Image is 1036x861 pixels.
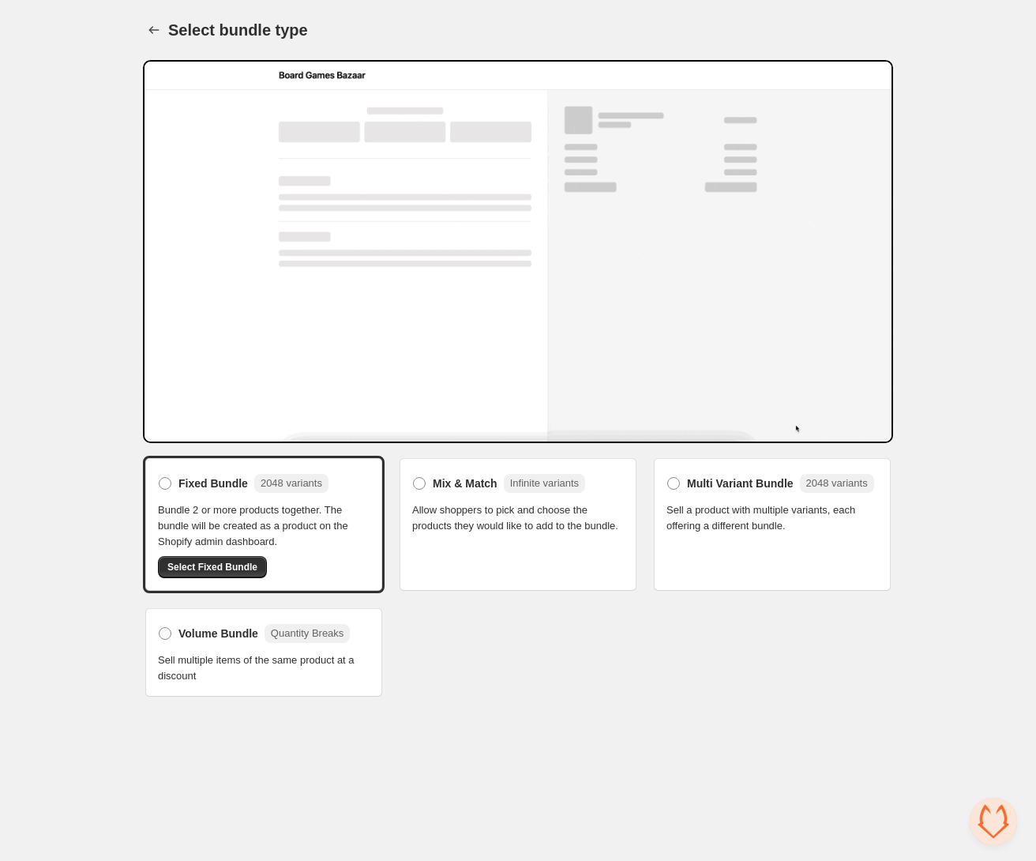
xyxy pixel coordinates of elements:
button: Select Fixed Bundle [158,556,267,578]
span: Quantity Breaks [271,627,344,639]
span: Sell multiple items of the same product at a discount [158,652,370,684]
span: Fixed Bundle [178,476,248,491]
span: Multi Variant Bundle [687,476,794,491]
span: Infinite variants [510,477,579,489]
span: 2048 variants [806,477,868,489]
span: Volume Bundle [178,626,258,641]
div: Ouvrir le chat [970,798,1017,845]
span: Bundle 2 or more products together. The bundle will be created as a product on the Shopify admin ... [158,502,370,550]
button: Back [143,19,165,41]
span: Select Fixed Bundle [167,561,257,573]
span: Mix & Match [433,476,497,491]
span: Allow shoppers to pick and choose the products they would like to add to the bundle. [412,502,624,534]
h1: Select bundle type [168,21,308,39]
span: Sell a product with multiple variants, each offering a different bundle. [666,502,878,534]
img: Bundle Preview [143,60,893,443]
span: 2048 variants [261,477,322,489]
